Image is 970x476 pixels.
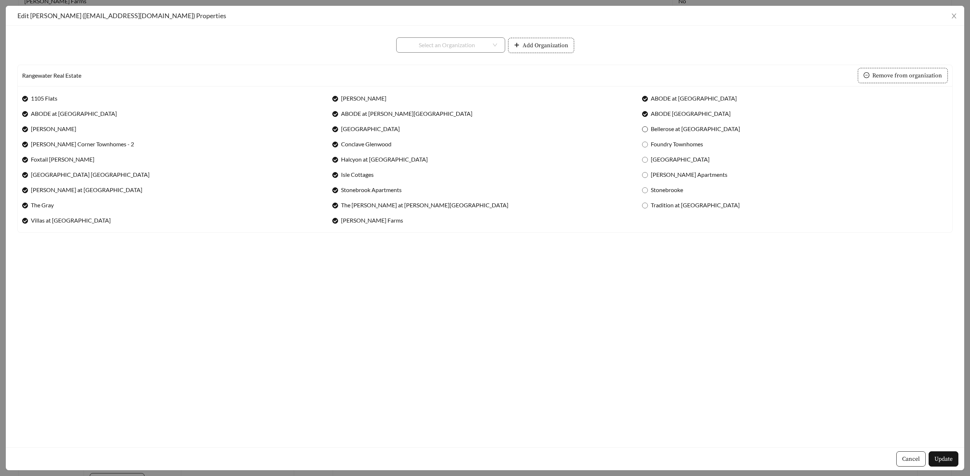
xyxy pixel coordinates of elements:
[944,6,964,26] button: Close
[648,170,730,179] span: [PERSON_NAME] Apartments
[896,451,926,467] button: Cancel
[951,13,957,19] span: close
[858,68,948,83] button: minus-circleRemove from organization
[28,94,60,103] span: 1105 Flats
[338,186,405,194] span: Stonebrook Apartments
[514,42,520,49] span: plus
[28,125,79,133] span: [PERSON_NAME]
[338,109,475,118] span: ABODE at [PERSON_NAME][GEOGRAPHIC_DATA]
[338,201,511,209] span: The [PERSON_NAME] at [PERSON_NAME][GEOGRAPHIC_DATA]
[508,38,574,53] button: plusAdd Organization
[648,94,740,103] span: ABODE at [GEOGRAPHIC_DATA]
[28,155,97,164] span: Foxtail [PERSON_NAME]
[28,170,153,179] span: [GEOGRAPHIC_DATA] [GEOGRAPHIC_DATA]
[864,72,869,79] span: minus-circle
[902,455,920,463] span: Cancel
[929,451,958,467] button: Update
[872,71,942,80] span: Remove from organization
[28,186,145,194] span: [PERSON_NAME] at [GEOGRAPHIC_DATA]
[17,12,953,20] div: Edit [PERSON_NAME] ([EMAIL_ADDRESS][DOMAIN_NAME]) Properties
[338,125,403,133] span: [GEOGRAPHIC_DATA]
[28,216,114,225] span: Villas at [GEOGRAPHIC_DATA]
[523,41,568,50] span: Add Organization
[28,140,137,149] span: [PERSON_NAME] Corner Townhomes - 2
[648,140,706,149] span: Foundry Townhomes
[22,72,81,79] a: Rangewater Real Estate
[648,186,686,194] span: Stonebrooke
[934,455,953,463] span: Update
[338,155,431,164] span: Halcyon at [GEOGRAPHIC_DATA]
[28,109,120,118] span: ABODE at [GEOGRAPHIC_DATA]
[28,201,57,209] span: The Gray
[648,109,734,118] span: ABODE [GEOGRAPHIC_DATA]
[338,94,389,103] span: [PERSON_NAME]
[648,201,743,209] span: Tradition at [GEOGRAPHIC_DATA]
[338,216,406,225] span: [PERSON_NAME] Farms
[648,125,743,133] span: Bellerose at [GEOGRAPHIC_DATA]
[338,140,394,149] span: Conclave Glenwood
[338,170,377,179] span: Isle Cottages
[648,155,713,164] span: [GEOGRAPHIC_DATA]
